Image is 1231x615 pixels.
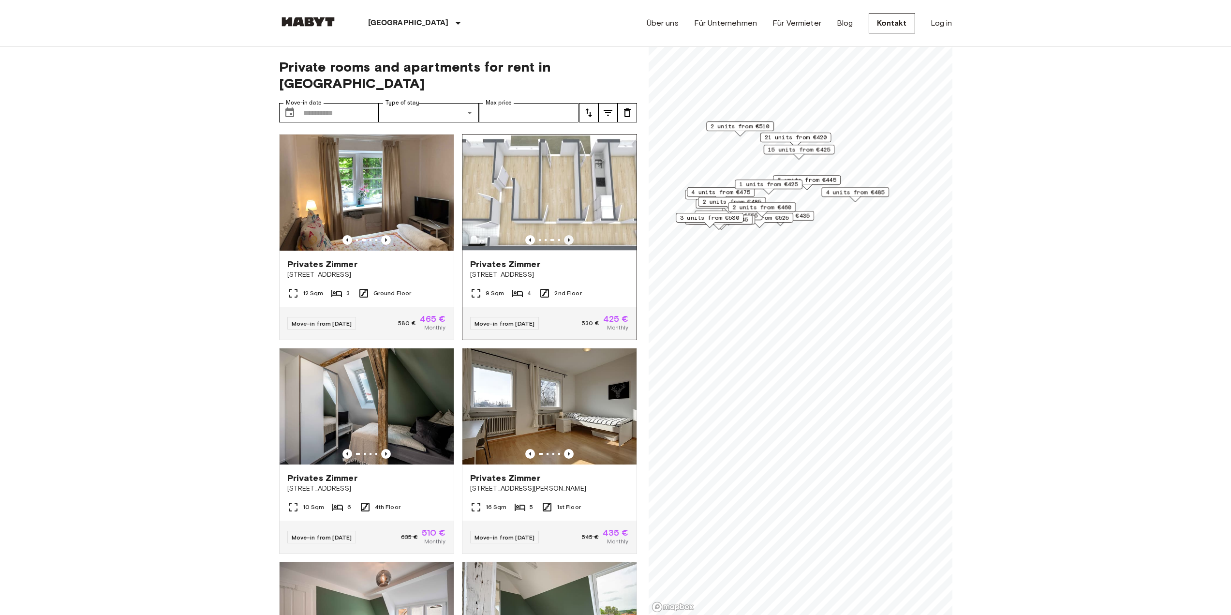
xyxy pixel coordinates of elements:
[347,503,351,511] span: 6
[287,484,446,494] span: [STREET_ADDRESS]
[579,103,598,122] button: tune
[564,449,574,459] button: Previous image
[470,270,629,280] span: [STREET_ADDRESS]
[554,289,581,298] span: 2nd Floor
[424,323,445,332] span: Monthly
[773,175,841,190] div: Map marker
[685,190,753,205] div: Map marker
[702,197,761,206] span: 2 units from €485
[695,210,762,225] div: Map marker
[689,215,748,224] span: 1 units from €445
[676,213,743,228] div: Map marker
[470,258,540,270] span: Privates Zimmer
[287,472,357,484] span: Privates Zimmer
[711,122,770,131] span: 2 units from €510
[381,235,391,245] button: Previous image
[821,187,889,202] div: Map marker
[462,135,637,251] img: Marketing picture of unit DE-09-022-04M
[462,134,637,340] a: Previous imagePrevious imagePrivates Zimmer[STREET_ADDRESS]9 Sqm42nd FloorMove-in from [DATE]530 ...
[279,17,337,27] img: Habyt
[694,17,757,29] a: Für Unternehmen
[582,319,599,328] span: 530 €
[777,176,836,184] span: 5 units from €445
[618,103,637,122] button: tune
[698,197,766,212] div: Map marker
[373,289,412,298] span: Ground Floor
[751,211,810,220] span: 5 units from €435
[730,213,789,222] span: 2 units from €525
[280,103,299,122] button: Choose date
[401,533,418,541] span: 635 €
[530,503,533,511] span: 5
[486,503,507,511] span: 16 Sqm
[603,528,629,537] span: 435 €
[475,320,535,327] span: Move-in from [DATE]
[726,213,793,228] div: Map marker
[486,99,512,107] label: Max price
[462,348,637,554] a: Marketing picture of unit DE-09-006-05MPrevious imagePrevious imagePrivates Zimmer[STREET_ADDRESS...
[422,528,446,537] span: 510 €
[607,537,628,546] span: Monthly
[652,601,694,613] a: Mapbox logo
[292,534,352,541] span: Move-in from [DATE]
[603,315,629,323] span: 425 €
[303,503,325,511] span: 10 Sqm
[837,17,853,29] a: Blog
[696,199,763,214] div: Map marker
[768,145,830,154] span: 15 units from €425
[342,235,352,245] button: Previous image
[287,270,446,280] span: [STREET_ADDRESS]
[582,533,599,541] span: 545 €
[475,534,535,541] span: Move-in from [DATE]
[691,188,750,196] span: 4 units from €475
[728,202,796,217] div: Map marker
[462,348,637,465] img: Marketing picture of unit DE-09-006-05M
[685,215,753,230] div: Map marker
[525,449,535,459] button: Previous image
[375,503,400,511] span: 4th Floor
[470,484,629,494] span: [STREET_ADDRESS][PERSON_NAME]
[706,121,774,136] div: Map marker
[280,135,454,251] img: Marketing picture of unit DE-09-012-002-01HF
[424,537,445,546] span: Monthly
[292,320,352,327] span: Move-in from [DATE]
[525,235,535,245] button: Previous image
[746,211,814,226] div: Map marker
[739,180,798,189] span: 1 units from €425
[279,59,637,91] span: Private rooms and apartments for rent in [GEOGRAPHIC_DATA]
[607,323,628,332] span: Monthly
[381,449,391,459] button: Previous image
[368,17,449,29] p: [GEOGRAPHIC_DATA]
[470,472,540,484] span: Privates Zimmer
[420,315,446,323] span: 465 €
[303,289,324,298] span: 12 Sqm
[826,188,885,196] span: 4 units from €485
[342,449,352,459] button: Previous image
[279,134,454,340] a: Previous imagePrevious imagePrivates Zimmer[STREET_ADDRESS]12 Sqm3Ground FloorMove-in from [DATE]...
[564,235,574,245] button: Previous image
[732,203,791,211] span: 2 units from €460
[763,145,834,160] div: Map marker
[647,17,679,29] a: Über uns
[280,348,454,465] img: Marketing picture of unit DE-09-016-001-05HF
[346,289,350,298] span: 3
[557,503,581,511] span: 1st Floor
[286,99,322,107] label: Move-in date
[527,289,531,298] span: 4
[687,215,755,230] div: Map marker
[680,213,739,222] span: 3 units from €530
[598,103,618,122] button: tune
[279,348,454,554] a: Marketing picture of unit DE-09-016-001-05HFPrevious imagePrevious imagePrivates Zimmer[STREET_AD...
[772,17,821,29] a: Für Vermieter
[869,13,915,33] a: Kontakt
[287,258,357,270] span: Privates Zimmer
[486,289,504,298] span: 9 Sqm
[760,133,831,148] div: Map marker
[764,133,827,142] span: 21 units from €420
[735,180,802,195] div: Map marker
[687,187,755,202] div: Map marker
[931,17,952,29] a: Log in
[386,99,419,107] label: Type of stay
[398,319,416,328] span: 580 €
